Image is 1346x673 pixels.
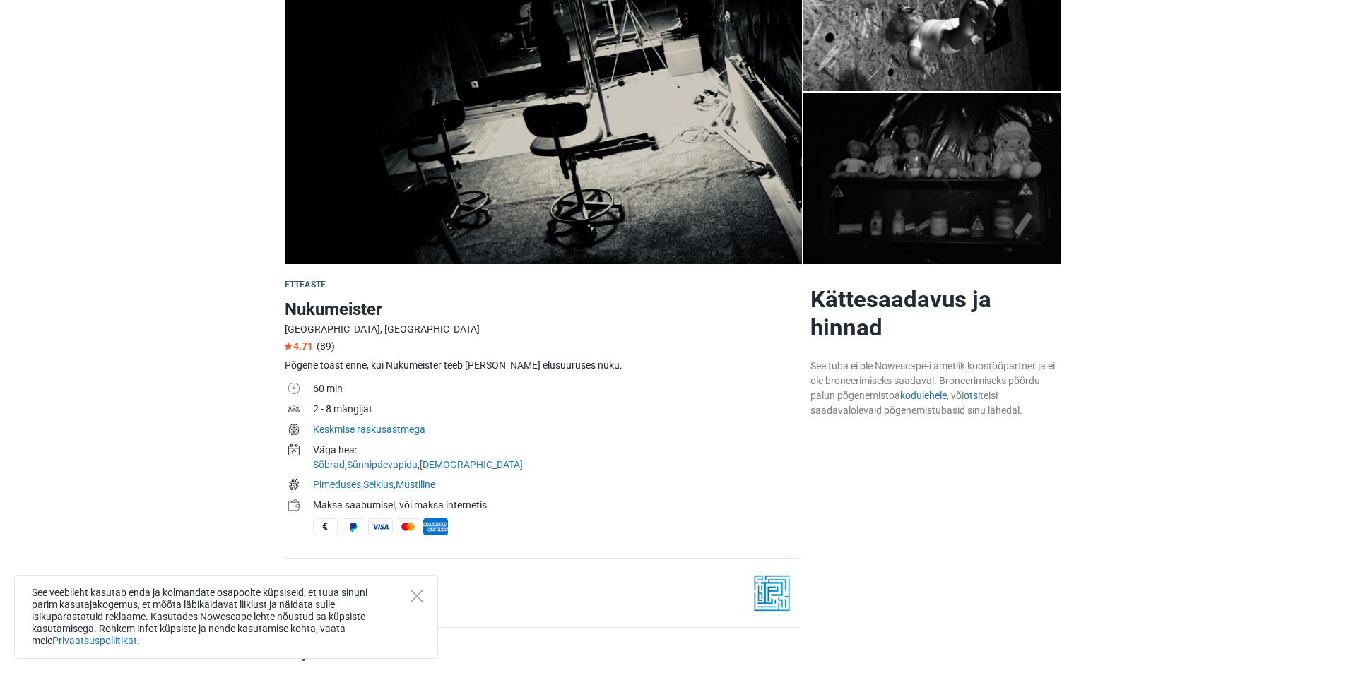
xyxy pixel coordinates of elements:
td: , , [313,441,799,476]
a: Nukumeister photo 4 [803,93,1062,264]
a: Keskmise raskusastmega [313,424,425,435]
span: MasterCard [396,518,420,535]
h4: Kirjeldus [285,645,799,662]
a: Seiklus [363,479,394,490]
h2: Kättesaadavus ja hinnad [810,285,1062,342]
a: Privaatsuspoliitikat [52,635,137,646]
div: Põgene toast enne, kui Nukumeister teeb [PERSON_NAME] elusuuruses nuku. [285,358,799,373]
span: Sularaha [313,518,338,535]
a: otsi [964,390,980,401]
td: , , [313,476,799,496]
a: Sünnipäevapidu [347,459,418,470]
span: Visa [368,518,393,535]
h1: Nukumeister [285,297,799,322]
a: Sõbrad [313,459,345,470]
span: 4.71 [285,340,313,352]
div: Väga hea: [313,443,799,458]
div: See tuba ei ole Nowescape-i ametlik koostööpartner ja ei ole broneerimiseks saadaval. Broneerimis... [810,359,1062,418]
span: PayPal [341,518,365,535]
button: Close [411,590,423,602]
img: Nukumeister photo 5 [803,93,1062,264]
img: Star [285,343,292,350]
img: 320722549d1751cfl.png [745,566,799,620]
td: 2 - 8 mängijat [313,400,799,421]
td: 60 min [313,380,799,400]
div: Maksa saabumisel, või maksa internetis [313,498,799,513]
div: [GEOGRAPHIC_DATA], [GEOGRAPHIC_DATA] [285,322,799,337]
a: [DEMOGRAPHIC_DATA] [420,459,523,470]
a: kodulehele [900,390,947,401]
a: Müstiline [396,479,435,490]
span: Etteaste [285,280,326,290]
div: See veebileht kasutab enda ja kolmandate osapoolte küpsiseid, et tuua sinuni parim kasutajakogemu... [14,575,438,659]
span: American Express [423,518,448,535]
span: (89) [317,340,335,352]
a: Pimeduses [313,479,361,490]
